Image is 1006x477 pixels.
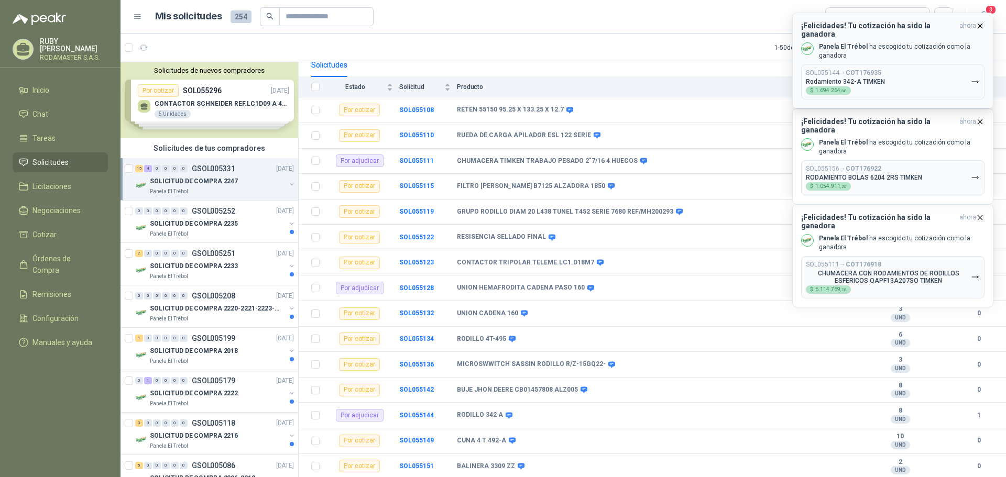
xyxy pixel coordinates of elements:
[457,411,503,419] b: RODILLO 342 A
[162,462,170,469] div: 0
[864,305,936,314] b: 3
[399,77,457,97] th: Solicitud
[13,104,108,124] a: Chat
[13,176,108,196] a: Licitaciones
[457,335,506,343] b: RODILLO 4T-495
[135,349,148,361] img: Company Logo
[891,339,910,347] div: UND
[399,182,434,190] a: SOL055115
[457,131,591,140] b: RUEDA DE CARGA APILADOR ESL 122 SERIE
[891,466,910,474] div: UND
[399,208,434,215] a: SOL055119
[806,165,881,173] p: SOL055156 →
[964,461,993,471] b: 0
[846,165,881,172] b: COT176922
[13,201,108,220] a: Negociaciones
[192,207,235,215] p: GSOL005252
[457,157,638,165] b: CHUMACERA TIMKEN TRABAJO PESADO 2"7/16 4 HUECOS
[150,315,188,323] p: Panela El Trébol
[276,164,294,174] p: [DATE]
[806,86,851,95] div: $
[171,207,179,215] div: 0
[171,165,179,172] div: 0
[150,346,238,356] p: SOLICITUD DE COMPRA 2018
[32,253,98,276] span: Órdenes de Compra
[153,207,161,215] div: 0
[336,409,384,421] div: Por adjudicar
[399,462,434,470] a: SOL055151
[135,247,296,281] a: 7 0 0 0 0 0 GSOL005251[DATE] Company LogoSOLICITUD DE COMPRA 2233Panela El Trébol
[13,284,108,304] a: Remisiones
[121,62,298,138] div: Solicitudes de nuevos compradoresPor cotizarSOL055296[DATE] CONTACTOR SCHNEIDER REF.LC1D09 A 440V...
[819,139,868,146] b: Panela El Trébol
[964,385,993,395] b: 0
[891,415,910,424] div: UND
[339,180,380,193] div: Por cotizar
[180,462,188,469] div: 0
[32,337,92,348] span: Manuales y ayuda
[150,304,280,314] p: SOLICITUD DE COMPRA 2220-2221-2223-2224
[964,308,993,318] b: 0
[144,462,152,469] div: 0
[819,234,985,252] p: ha escogido tu cotización como la ganadora
[399,157,434,164] a: SOL055111
[171,250,179,257] div: 0
[802,139,813,150] img: Company Logo
[162,335,170,342] div: 0
[801,256,985,298] button: SOL055111→COT176918CHUMACERA CON RODAMIENTOS DE RODILLOS ESFERICOS QAPF13A207SO TIMKEN$6.114.769,78
[150,230,188,238] p: Panela El Trébol
[399,335,434,342] a: SOL055134
[815,88,847,93] span: 1.694.264
[150,219,238,229] p: SOLICITUD DE COMPRA 2235
[802,235,813,246] img: Company Logo
[135,417,296,450] a: 3 0 0 0 0 0 GSOL005118[DATE] Company LogoSOLICITUD DE COMPRA 2216Panela El Trébol
[399,259,434,266] a: SOL055123
[135,205,296,238] a: 0 0 0 0 0 0 GSOL005252[DATE] Company LogoSOLICITUD DE COMPRA 2235Panela El Trébol
[180,292,188,299] div: 0
[153,250,161,257] div: 0
[150,272,188,281] p: Panela El Trébol
[864,458,936,467] b: 2
[150,442,188,450] p: Panela El Trébol
[399,83,442,91] span: Solicitud
[964,411,993,420] b: 1
[457,77,864,97] th: Producto
[32,157,69,168] span: Solicitudes
[819,138,985,156] p: ha escogido tu cotización como la ganadora
[864,407,936,415] b: 8
[339,257,380,269] div: Por cotizar
[457,386,578,394] b: BUJE JHON DEERE CB01457808 ALZ005
[846,69,881,76] b: COT176935
[135,264,148,276] img: Company Logo
[180,335,188,342] div: 0
[144,377,152,384] div: 1
[162,165,170,172] div: 0
[339,307,380,320] div: Por cotizar
[399,361,434,368] b: SOL055136
[192,419,235,427] p: GSOL005118
[792,108,993,204] button: ¡Felicidades! Tu cotización ha sido la ganadoraahora Company LogoPanela El Trébol ha escogido tu ...
[13,80,108,100] a: Inicio
[801,160,985,195] button: SOL055156→COT176922RODAMIENTO BOLAS 6204 2RS TIMKEN$1.054.911,20
[806,174,922,181] p: RODAMIENTO BOLAS 6204 2RS TIMKEN
[171,462,179,469] div: 0
[135,290,296,323] a: 0 0 0 0 0 0 GSOL005208[DATE] Company LogoSOLICITUD DE COMPRA 2220-2221-2223-2224Panela El Trébol
[339,205,380,218] div: Por cotizar
[135,391,148,404] img: Company Logo
[135,462,143,469] div: 5
[339,384,380,396] div: Por cotizar
[457,284,585,292] b: UNION HEMAFRODITA CADENA PASO 160
[457,309,518,318] b: UNION CADENA 160
[801,213,955,230] h3: ¡Felicidades! Tu cotización ha sido la ganadora
[864,382,936,390] b: 8
[153,335,161,342] div: 0
[162,292,170,299] div: 0
[339,460,380,472] div: Por cotizar
[326,83,385,91] span: Estado
[162,250,170,257] div: 0
[171,419,179,427] div: 0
